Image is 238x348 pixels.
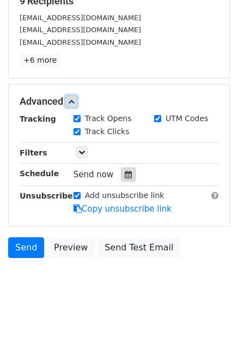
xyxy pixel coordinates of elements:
a: Send [8,237,44,258]
a: Copy unsubscribe link [74,204,172,214]
strong: Unsubscribe [20,191,73,200]
a: +6 more [20,53,60,67]
span: Send now [74,170,114,179]
iframe: Chat Widget [184,296,238,348]
strong: Filters [20,148,47,157]
label: Add unsubscribe link [85,190,164,201]
label: UTM Codes [166,113,208,124]
label: Track Clicks [85,126,130,137]
strong: Tracking [20,115,56,123]
a: Preview [47,237,95,258]
h5: Advanced [20,95,218,107]
small: [EMAIL_ADDRESS][DOMAIN_NAME] [20,38,141,46]
label: Track Opens [85,113,132,124]
small: [EMAIL_ADDRESS][DOMAIN_NAME] [20,26,141,34]
a: Send Test Email [97,237,180,258]
small: [EMAIL_ADDRESS][DOMAIN_NAME] [20,14,141,22]
strong: Schedule [20,169,59,178]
